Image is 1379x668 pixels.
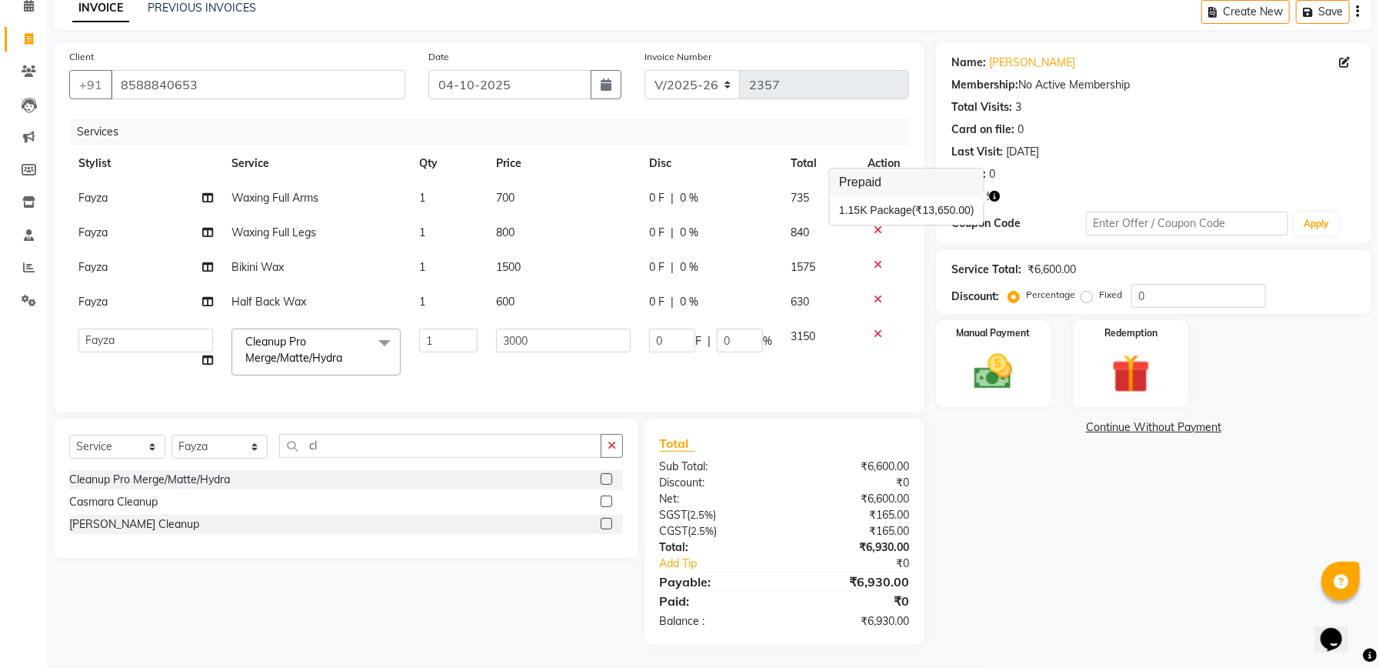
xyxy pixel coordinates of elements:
[791,295,809,309] span: 630
[231,191,318,205] span: Waxing Full Arms
[839,203,974,219] div: 15K Package
[791,191,809,205] span: 735
[78,225,108,239] span: Fayza
[648,539,784,556] div: Total:
[1006,144,1039,160] div: [DATE]
[496,295,515,309] span: 600
[648,556,808,572] a: Add Tip
[1018,122,1024,138] div: 0
[1026,288,1075,302] label: Percentage
[1100,349,1163,398] img: _gift.svg
[428,50,449,64] label: Date
[660,508,688,522] span: SGST
[951,99,1012,115] div: Total Visits:
[419,191,425,205] span: 1
[784,491,921,507] div: ₹6,600.00
[989,55,1075,71] a: [PERSON_NAME]
[763,333,772,349] span: %
[69,70,112,99] button: +91
[784,539,921,556] div: ₹6,930.00
[691,509,714,521] span: 2.5%
[279,434,601,458] input: Search or Scan
[410,146,487,181] th: Qty
[419,225,425,239] span: 1
[1314,606,1364,653] iframe: chat widget
[1086,212,1288,235] input: Enter Offer / Coupon Code
[419,295,425,309] span: 1
[1099,288,1122,302] label: Fixed
[148,1,256,15] a: PREVIOUS INVOICES
[649,294,665,310] span: 0 F
[496,225,515,239] span: 800
[78,191,108,205] span: Fayza
[649,225,665,241] span: 0 F
[245,335,342,365] span: Cleanup Pro Merge/Matte/Hydra
[784,459,921,475] div: ₹6,600.00
[648,507,784,523] div: ( )
[69,516,199,533] div: [PERSON_NAME] Cleanup
[231,295,306,309] span: Half Back Wax
[784,573,921,591] div: ₹6,930.00
[111,70,405,99] input: Search by Name/Mobile/Email/Code
[78,295,108,309] span: Fayza
[69,50,94,64] label: Client
[858,146,909,181] th: Action
[648,491,784,507] div: Net:
[951,215,1086,232] div: Coupon Code
[496,260,521,274] span: 1500
[951,144,1003,160] div: Last Visit:
[1294,212,1338,235] button: Apply
[231,260,284,274] span: Bikini Wax
[680,225,698,241] span: 0 %
[1104,326,1157,340] label: Redemption
[791,329,815,343] span: 3150
[78,260,108,274] span: Fayza
[69,472,230,488] div: Cleanup Pro Merge/Matte/Hydra
[839,205,848,217] span: 1.
[71,118,921,146] div: Services
[1028,262,1076,278] div: ₹6,600.00
[680,190,698,206] span: 0 %
[648,592,784,610] div: Paid:
[671,225,674,241] span: |
[671,294,674,310] span: |
[956,326,1030,340] label: Manual Payment
[671,190,674,206] span: |
[807,556,921,572] div: ₹0
[784,507,921,523] div: ₹165.00
[951,122,1014,138] div: Card on file:
[1015,99,1021,115] div: 3
[691,525,714,537] span: 2.5%
[660,524,688,538] span: CGST
[791,260,815,274] span: 1575
[649,259,665,276] span: 0 F
[784,613,921,630] div: ₹6,930.00
[695,333,701,349] span: F
[784,475,921,491] div: ₹0
[680,294,698,310] span: 0 %
[69,494,158,510] div: Casmara Cleanup
[781,146,858,181] th: Total
[951,55,986,71] div: Name:
[708,333,711,349] span: |
[419,260,425,274] span: 1
[640,146,781,181] th: Disc
[791,225,809,239] span: 840
[645,50,711,64] label: Invoice Number
[951,289,999,305] div: Discount:
[231,225,316,239] span: Waxing Full Legs
[830,169,984,196] h3: Prepaid
[951,166,986,182] div: Points:
[951,77,1356,93] div: No Active Membership
[649,190,665,206] span: 0 F
[951,262,1021,278] div: Service Total:
[648,523,784,539] div: ( )
[648,573,784,591] div: Payable:
[989,166,995,182] div: 0
[222,146,410,181] th: Service
[648,459,784,475] div: Sub Total:
[951,77,1018,93] div: Membership:
[487,146,640,181] th: Price
[912,205,974,217] span: (₹13,650.00)
[939,419,1368,436] a: Continue Without Payment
